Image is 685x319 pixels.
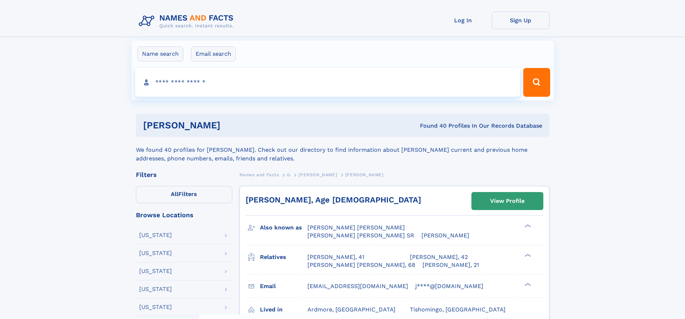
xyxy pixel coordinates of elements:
a: Log In [434,12,492,29]
div: Found 40 Profiles In Our Records Database [320,122,542,130]
label: Filters [136,186,232,203]
a: Sign Up [492,12,549,29]
h3: Lived in [260,304,307,316]
div: Browse Locations [136,212,232,218]
span: Ardmore, [GEOGRAPHIC_DATA] [307,306,396,313]
h1: [PERSON_NAME] [143,121,320,130]
span: [PERSON_NAME] [PERSON_NAME] [307,224,405,231]
a: [PERSON_NAME] [PERSON_NAME], 68 [307,261,415,269]
a: [PERSON_NAME], 21 [423,261,479,269]
a: [PERSON_NAME], 42 [410,253,468,261]
div: [US_STATE] [139,232,172,238]
div: [US_STATE] [139,286,172,292]
a: Names and Facts [239,170,279,179]
a: [PERSON_NAME], Age [DEMOGRAPHIC_DATA] [246,195,421,204]
span: [PERSON_NAME] [298,172,337,177]
div: ❯ [523,282,531,287]
div: Filters [136,172,232,178]
div: [US_STATE] [139,250,172,256]
button: Search Button [523,68,550,97]
h3: Also known as [260,222,307,234]
span: [PERSON_NAME] [421,232,469,239]
span: [EMAIL_ADDRESS][DOMAIN_NAME] [307,283,408,290]
div: [US_STATE] [139,304,172,310]
h3: Relatives [260,251,307,263]
a: [PERSON_NAME] [298,170,337,179]
div: ❯ [523,224,531,228]
a: [PERSON_NAME], 41 [307,253,364,261]
div: View Profile [490,193,525,209]
span: [PERSON_NAME] [345,172,384,177]
span: [PERSON_NAME] [PERSON_NAME] SR [307,232,414,239]
span: Tishomingo, [GEOGRAPHIC_DATA] [410,306,506,313]
img: Logo Names and Facts [136,12,239,31]
label: Email search [191,46,236,61]
div: ❯ [523,253,531,258]
span: All [171,191,178,197]
span: G [287,172,291,177]
div: We found 40 profiles for [PERSON_NAME]. Check out our directory to find information about [PERSON... [136,137,549,163]
input: search input [135,68,520,97]
label: Name search [137,46,183,61]
h3: Email [260,280,307,292]
div: [US_STATE] [139,268,172,274]
a: View Profile [472,192,543,210]
a: G [287,170,291,179]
